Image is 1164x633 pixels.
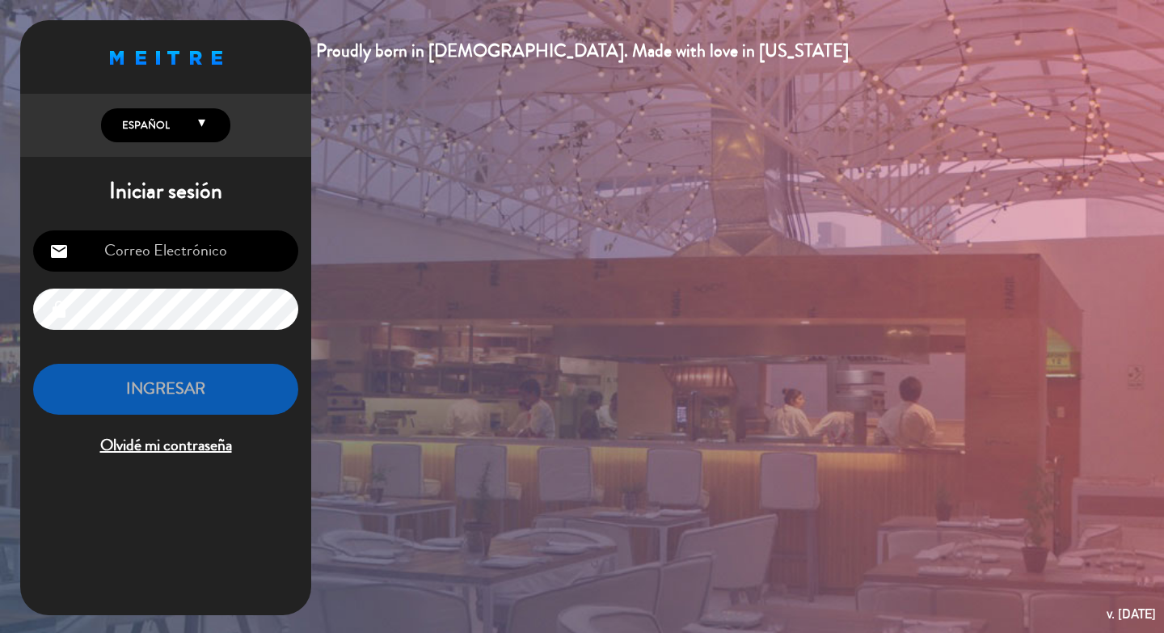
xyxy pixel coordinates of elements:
[20,178,311,205] h1: Iniciar sesión
[33,433,298,459] span: Olvidé mi contraseña
[33,230,298,272] input: Correo Electrónico
[33,364,298,415] button: INGRESAR
[1107,603,1156,625] div: v. [DATE]
[49,242,69,261] i: email
[49,300,69,319] i: lock
[118,117,170,133] span: Español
